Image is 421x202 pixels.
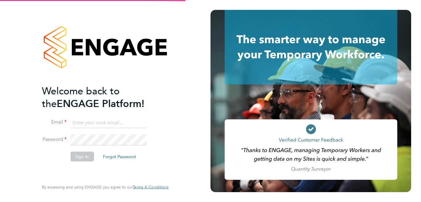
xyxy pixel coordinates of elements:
[42,136,67,143] label: Password
[42,184,168,190] span: By accessing and using ENGAGE you agree to our
[70,117,146,128] input: Enter your work email...
[70,152,94,162] button: Sign In
[42,85,120,109] span: Welcome back to the
[133,184,168,190] span: Terms & Conditions
[98,152,141,162] button: Forgot Password
[133,185,168,190] a: Terms & Conditions
[42,85,162,110] h2: ENGAGE Platform!
[42,119,67,126] label: Email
